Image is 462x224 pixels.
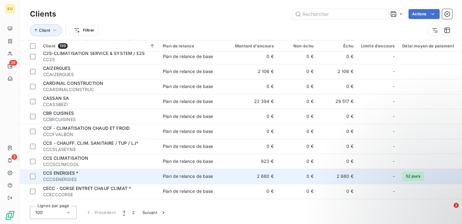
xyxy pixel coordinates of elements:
div: Plan de relance de base [163,53,213,60]
span: CARDINAL CONSTRUCTION [43,80,103,86]
div: Plan de relance de base [163,98,213,105]
td: 0 € [317,184,357,199]
td: 0 € [224,139,277,154]
td: 2 106 € [224,64,277,79]
span: CCECCCORSE [43,191,155,197]
td: 0 € [277,109,317,124]
span: CCBRCUISINES [43,116,155,123]
button: 1 [119,206,128,219]
td: 0 € [317,199,357,214]
td: 0 € [224,124,277,139]
td: 0 € [277,139,317,154]
span: - [393,128,395,134]
div: Plan de relance de base [163,68,213,75]
td: 0 € [224,109,277,124]
span: CCS - CHAUFF. CLIM. SANITAIRE / TUP / LJ* [43,140,138,146]
td: 0 € [277,154,317,169]
td: 0 € [277,184,317,199]
div: EU [5,4,15,14]
div: Plan de relance de base [163,143,213,149]
input: Rechercher [292,9,386,19]
td: 2 680 € [317,169,357,184]
td: 0 € [317,139,357,154]
td: 2 680 € [224,169,277,184]
td: 0 € [277,64,317,79]
span: CCF - CLIMATISATION CHAUD ET FROID [43,125,130,131]
span: CCS CLIMATISATION [43,155,89,161]
span: CCCSCLIMCOOL [43,161,155,168]
span: C2S-CLIMATISATION SERVICE & SYSTEM / E2S [43,51,145,56]
td: 0 € [224,79,277,94]
span: CASSAN SA [43,95,69,101]
span: CCCSLASEYNE [43,146,155,153]
td: 0 € [224,199,277,214]
span: 26 [9,60,17,66]
span: 100 [35,209,43,216]
td: 0 € [277,199,317,214]
button: 2 [128,206,138,219]
span: - [393,158,395,164]
span: CCASSBEZI [43,101,155,108]
span: - [393,113,395,119]
td: 0 € [317,109,357,124]
div: Montant d'encours [228,43,274,48]
div: Plan de relance de base [163,83,213,90]
div: Plan de relance de base [163,188,213,194]
td: 0 € [277,49,317,64]
span: CCARDINALCONSTRUC [43,86,155,93]
td: 0 € [277,94,317,109]
span: CBR CUISINES [43,110,74,116]
td: 22 394 € [224,94,277,109]
span: 2 [454,203,459,208]
span: 1 [123,209,125,216]
span: - [393,83,395,90]
span: Client [39,28,50,33]
td: 0 € [277,79,317,94]
div: Plan de relance de base [163,158,213,164]
span: CCAIZERGUES [43,71,155,78]
span: CCCSENERGIES [43,176,155,183]
span: - [393,53,395,60]
span: CCCFVALBON [43,131,155,138]
td: 0 € [224,184,277,199]
button: Suivant [139,206,170,219]
td: 0 € [317,124,357,139]
td: 0 € [224,49,277,64]
span: CECC - CORSE ENTRET CHAUF CLIMAT * [43,185,131,191]
td: 823 € [224,154,277,169]
div: Échu [321,43,354,48]
iframe: Intercom notifications message [337,163,462,207]
span: - [393,68,395,75]
button: Filtrer [70,25,98,35]
button: Actions [408,9,440,19]
span: CELSIUS [GEOGRAPHIC_DATA] / E2S [43,200,120,206]
span: CCS ENERGIES * [43,170,78,176]
td: 2 106 € [317,64,357,79]
span: Client [43,43,55,48]
button: Client [30,24,62,36]
span: CAIZERGUES [43,66,71,71]
iframe: Intercom live chat [441,203,456,218]
span: - [393,143,395,149]
div: Plan de relance de base [163,128,213,134]
div: Non-échu [281,43,314,48]
td: 0 € [317,49,357,64]
img: Logo LeanPay [5,210,15,220]
div: Plan de relance de base [163,173,213,179]
div: Limite d’encours [361,43,395,48]
td: 0 € [277,169,317,184]
td: 0 € [317,79,357,94]
td: 0 € [277,124,317,139]
td: 0 € [317,154,357,169]
span: 199 [58,43,68,49]
div: Plan de relance de base [163,113,213,119]
div: Plan de relance [163,43,220,48]
button: Précédent [82,206,119,219]
h3: Clients [30,8,56,20]
td: 29 517 € [317,94,357,109]
span: - [393,98,395,105]
span: 3 [12,154,17,160]
span: CC2S [43,56,155,63]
